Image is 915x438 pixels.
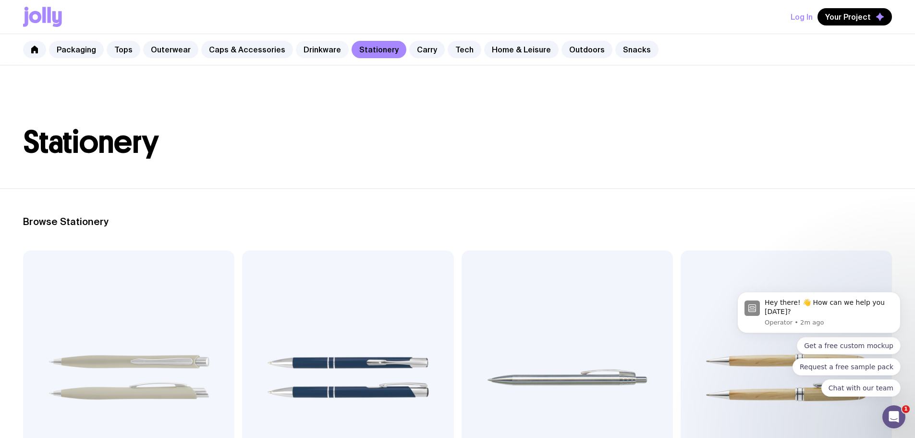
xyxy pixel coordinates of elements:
[448,41,481,58] a: Tech
[23,127,892,158] h1: Stationery
[201,41,293,58] a: Caps & Accessories
[352,41,406,58] a: Stationery
[882,405,905,428] iframe: Intercom live chat
[615,41,659,58] a: Snacks
[409,41,445,58] a: Carry
[817,8,892,25] button: Your Project
[902,405,910,413] span: 1
[825,12,871,22] span: Your Project
[107,41,140,58] a: Tops
[49,41,104,58] a: Packaging
[791,8,813,25] button: Log In
[561,41,612,58] a: Outdoors
[484,41,559,58] a: Home & Leisure
[23,216,892,227] h2: Browse Stationery
[723,218,915,412] iframe: Intercom notifications message
[296,41,349,58] a: Drinkware
[143,41,198,58] a: Outerwear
